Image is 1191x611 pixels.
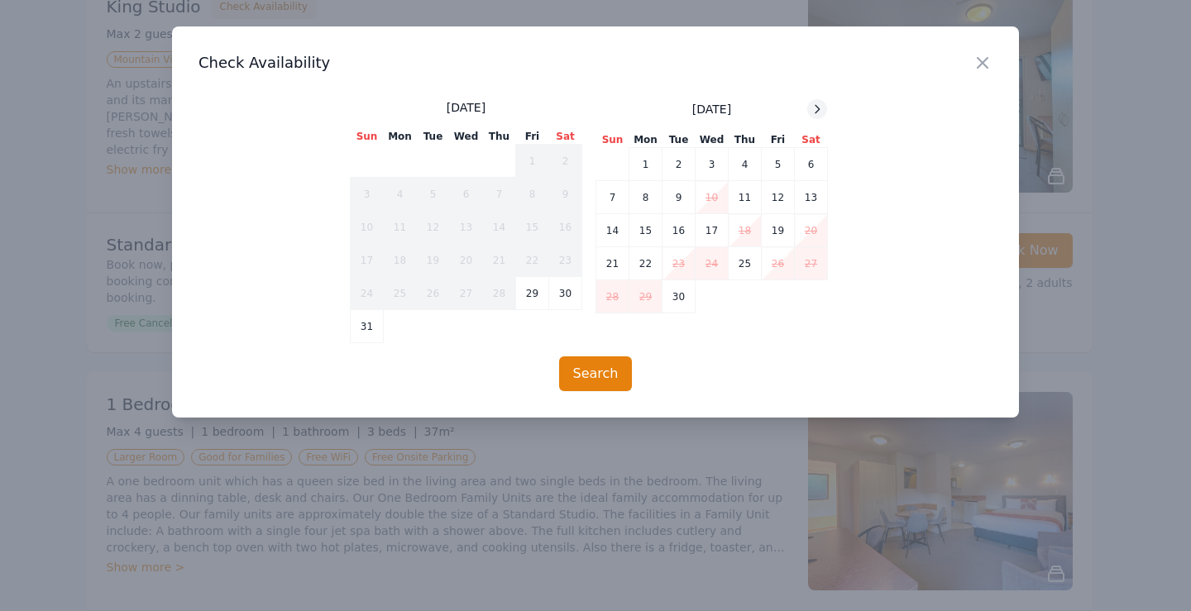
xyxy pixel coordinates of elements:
td: 10 [696,181,729,214]
span: [DATE] [447,99,485,116]
td: 23 [662,247,696,280]
td: 26 [762,247,795,280]
td: 8 [516,178,549,211]
td: 28 [596,280,629,313]
td: 17 [351,244,384,277]
td: 18 [384,244,417,277]
td: 3 [351,178,384,211]
td: 29 [629,280,662,313]
td: 11 [384,211,417,244]
th: Sat [795,132,828,148]
td: 15 [629,214,662,247]
th: Fri [516,129,549,145]
td: 28 [483,277,516,310]
button: Search [559,356,633,391]
td: 1 [629,148,662,181]
span: [DATE] [692,101,731,117]
th: Sun [596,132,629,148]
td: 9 [549,178,582,211]
td: 16 [662,214,696,247]
td: 29 [516,277,549,310]
td: 22 [516,244,549,277]
td: 20 [450,244,483,277]
th: Mon [629,132,662,148]
td: 5 [762,148,795,181]
th: Sun [351,129,384,145]
td: 27 [450,277,483,310]
th: Tue [417,129,450,145]
td: 22 [629,247,662,280]
td: 25 [729,247,762,280]
td: 9 [662,181,696,214]
th: Wed [450,129,483,145]
td: 15 [516,211,549,244]
td: 13 [450,211,483,244]
th: Tue [662,132,696,148]
td: 4 [384,178,417,211]
td: 14 [483,211,516,244]
td: 3 [696,148,729,181]
td: 1 [516,145,549,178]
td: 14 [596,214,629,247]
td: 21 [596,247,629,280]
td: 5 [417,178,450,211]
td: 27 [795,247,828,280]
td: 7 [483,178,516,211]
td: 13 [795,181,828,214]
td: 8 [629,181,662,214]
td: 19 [762,214,795,247]
td: 24 [351,277,384,310]
td: 2 [662,148,696,181]
td: 12 [417,211,450,244]
td: 21 [483,244,516,277]
th: Fri [762,132,795,148]
td: 16 [549,211,582,244]
td: 6 [450,178,483,211]
td: 6 [795,148,828,181]
td: 25 [384,277,417,310]
th: Thu [483,129,516,145]
td: 12 [762,181,795,214]
td: 30 [549,277,582,310]
td: 30 [662,280,696,313]
td: 26 [417,277,450,310]
th: Sat [549,129,582,145]
td: 4 [729,148,762,181]
th: Wed [696,132,729,148]
td: 11 [729,181,762,214]
td: 10 [351,211,384,244]
td: 7 [596,181,629,214]
td: 19 [417,244,450,277]
th: Mon [384,129,417,145]
td: 18 [729,214,762,247]
td: 23 [549,244,582,277]
td: 20 [795,214,828,247]
th: Thu [729,132,762,148]
td: 2 [549,145,582,178]
td: 24 [696,247,729,280]
td: 17 [696,214,729,247]
h3: Check Availability [198,53,992,73]
td: 31 [351,310,384,343]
